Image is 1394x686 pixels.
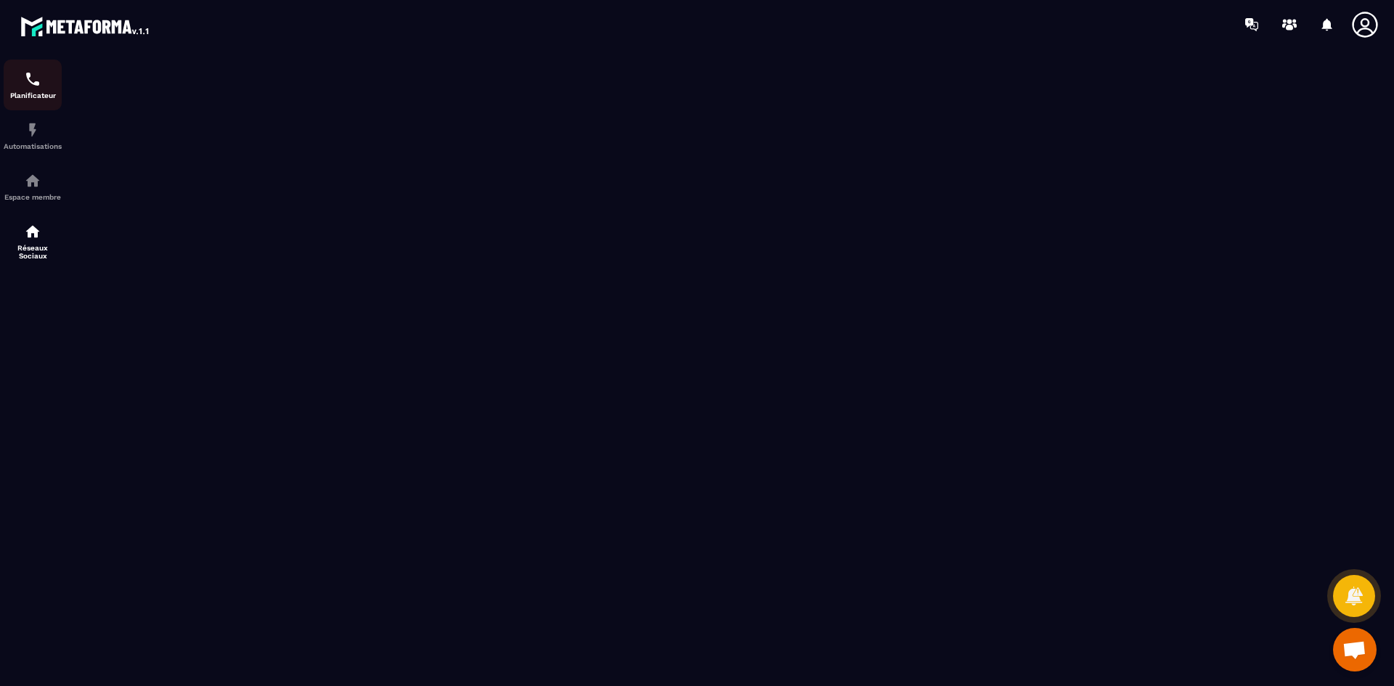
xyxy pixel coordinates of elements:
p: Espace membre [4,193,62,201]
p: Automatisations [4,142,62,150]
img: scheduler [24,70,41,88]
a: automationsautomationsAutomatisations [4,110,62,161]
a: social-networksocial-networkRéseaux Sociaux [4,212,62,271]
img: automations [24,172,41,189]
img: social-network [24,223,41,240]
p: Réseaux Sociaux [4,244,62,260]
a: schedulerschedulerPlanificateur [4,60,62,110]
p: Planificateur [4,91,62,99]
a: automationsautomationsEspace membre [4,161,62,212]
img: logo [20,13,151,39]
img: automations [24,121,41,139]
a: Ouvrir le chat [1333,628,1377,671]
